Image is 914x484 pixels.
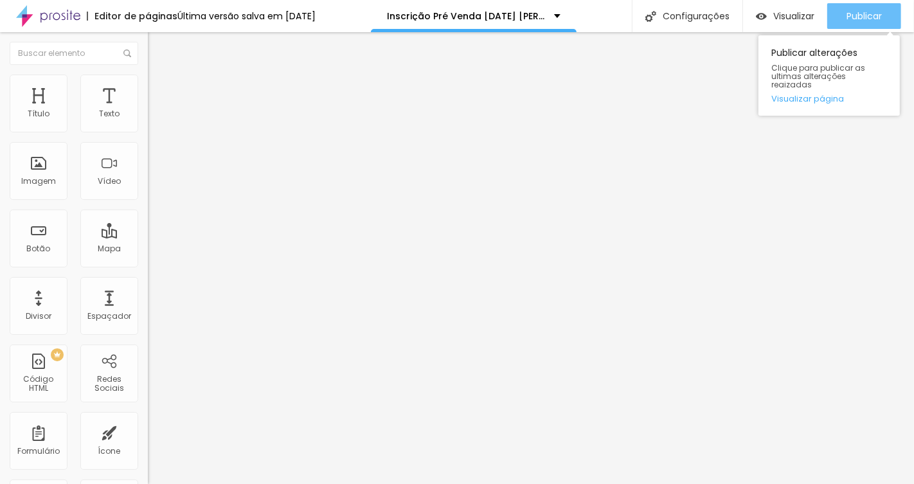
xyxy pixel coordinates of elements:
[847,11,882,21] span: Publicar
[27,244,51,253] div: Botão
[98,177,121,186] div: Vídeo
[387,12,544,21] p: Inscrição Pré Venda [DATE] [PERSON_NAME]
[756,11,767,22] img: view-1.svg
[771,64,887,89] span: Clique para publicar as ultimas alterações reaizadas
[87,312,131,321] div: Espaçador
[84,375,134,393] div: Redes Sociais
[99,109,120,118] div: Texto
[28,109,49,118] div: Título
[21,177,56,186] div: Imagem
[758,35,900,116] div: Publicar alterações
[645,11,656,22] img: Icone
[743,3,827,29] button: Visualizar
[26,312,51,321] div: Divisor
[17,447,60,456] div: Formulário
[13,375,64,393] div: Código HTML
[10,42,138,65] input: Buscar elemento
[87,12,177,21] div: Editor de páginas
[98,244,121,253] div: Mapa
[773,11,814,21] span: Visualizar
[771,94,887,103] a: Visualizar página
[827,3,901,29] button: Publicar
[123,49,131,57] img: Icone
[98,447,121,456] div: Ícone
[177,12,316,21] div: Última versão salva em [DATE]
